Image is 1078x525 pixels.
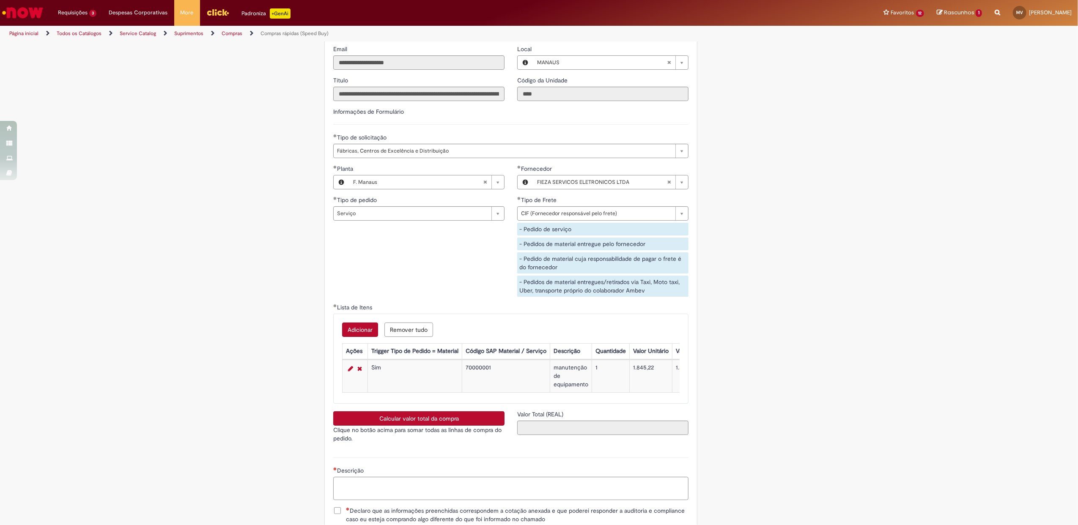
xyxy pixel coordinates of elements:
span: Despesas Corporativas [109,8,168,17]
a: FIEZA SERVICOS ELETRONICOS LTDALimpar campo Fornecedor [533,175,688,189]
span: Fornecedor [521,165,554,172]
div: Padroniza [242,8,291,19]
div: - Pedido de material cuja responsabilidade de pagar o frete é do fornecedor [517,252,688,273]
a: Rascunhos [937,9,982,17]
button: Calcular valor total da compra [333,411,505,426]
span: Rascunhos [944,8,974,16]
input: Email [333,55,505,70]
input: Valor Total (REAL) [517,421,688,435]
label: Informações de Formulário [333,108,404,115]
span: Descrição [337,467,365,474]
input: Código da Unidade [517,87,688,101]
td: 1.845,22 [672,360,727,393]
span: Tipo de Frete [521,196,558,204]
span: Serviço [337,207,487,220]
a: Remover linha 1 [355,364,364,374]
span: Obrigatório Preenchido [333,134,337,137]
span: Tipo de pedido [337,196,379,204]
span: MANAUS [537,56,667,69]
span: CIF (Fornecedor responsável pelo frete) [521,207,671,220]
span: FIEZA SERVICOS ELETRONICOS LTDA [537,175,667,189]
abbr: Limpar campo Planta [479,175,491,189]
span: Somente leitura - Código da Unidade [517,77,569,84]
p: Clique no botão acima para somar todas as linhas de compra do pedido. [333,426,505,443]
label: Somente leitura - Título [333,76,350,85]
abbr: Limpar campo Fornecedor [663,175,675,189]
th: Ações [343,344,368,359]
label: Somente leitura - Código da Unidade [517,76,569,85]
span: MV [1016,10,1023,15]
span: Fábricas, Centros de Excelência e Distribuição [337,144,671,158]
textarea: Descrição [333,477,688,500]
button: Fornecedor , Visualizar este registro FIEZA SERVICOS ELETRONICOS LTDA [518,175,533,189]
td: 1.845,22 [630,360,672,393]
a: Compras [222,30,242,37]
span: [PERSON_NAME] [1029,9,1072,16]
span: 1 [976,9,982,17]
th: Valor Unitário [630,344,672,359]
abbr: Limpar campo Local [663,56,675,69]
a: Editar Linha 1 [346,364,355,374]
th: Descrição [550,344,592,359]
span: Obrigatório Preenchido [333,197,337,200]
p: +GenAi [270,8,291,19]
th: Trigger Tipo de Pedido = Material [368,344,462,359]
a: Compras rápidas (Speed Buy) [261,30,329,37]
div: - Pedido de serviço [517,223,688,235]
a: MANAUSLimpar campo Local [533,56,688,69]
a: Suprimentos [174,30,203,37]
span: Favoritos [891,8,914,17]
button: Local, Visualizar este registro MANAUS [518,56,533,69]
a: Página inicial [9,30,38,37]
span: Requisições [58,8,88,17]
th: Valor Total Moeda [672,344,727,359]
div: - Pedidos de material entregues/retirados via Taxi, Moto taxi, Uber, transporte próprio do colabo... [517,276,688,297]
span: Tipo de solicitação [337,134,388,141]
th: Código SAP Material / Serviço [462,344,550,359]
td: manutenção de equipamento [550,360,592,393]
a: Todos os Catálogos [57,30,101,37]
th: Quantidade [592,344,630,359]
span: Obrigatório Preenchido [333,304,337,307]
label: Somente leitura - Email [333,45,349,53]
a: F. ManausLimpar campo Planta [349,175,504,189]
td: Sim [368,360,462,393]
span: 3 [89,10,96,17]
span: More [181,8,194,17]
span: Obrigatório Preenchido [517,165,521,169]
label: Somente leitura - Valor Total (REAL) [517,410,565,418]
span: Planta [337,165,355,172]
span: Obrigatório Preenchido [333,165,337,169]
span: 12 [916,10,924,17]
span: Necessários [333,467,337,470]
div: - Pedidos de material entregue pelo fornecedor [517,238,688,250]
img: click_logo_yellow_360x200.png [206,6,229,19]
td: 1 [592,360,630,393]
a: Service Catalog [120,30,156,37]
ul: Trilhas de página [6,26,712,41]
span: Somente leitura - Valor Total (REAL) [517,410,565,418]
button: Planta, Visualizar este registro F. Manaus [334,175,349,189]
span: F. Manaus [353,175,483,189]
input: Título [333,87,505,101]
img: ServiceNow [1,4,44,21]
span: Necessários [346,507,350,511]
button: Remove all rows for Lista de Itens [384,323,433,337]
span: Local [517,45,533,53]
button: Add a row for Lista de Itens [342,323,378,337]
span: Lista de Itens [337,304,374,311]
td: 70000001 [462,360,550,393]
span: Obrigatório Preenchido [517,197,521,200]
span: Somente leitura - Título [333,77,350,84]
span: Declaro que as informações preenchidas correspondem a cotação anexada e que poderei responder a a... [346,506,688,523]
